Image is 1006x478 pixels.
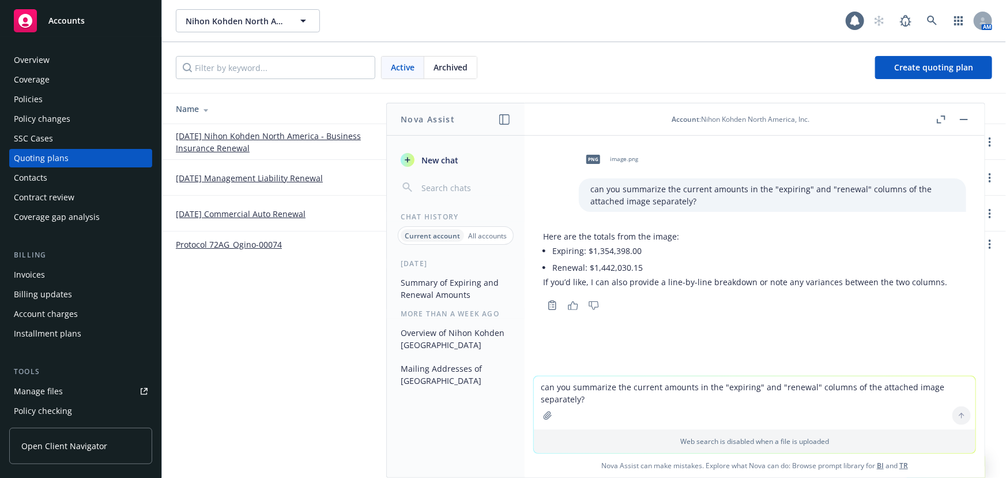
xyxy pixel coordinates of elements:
h1: Nova Assist [401,113,455,125]
div: Contract review [14,188,74,207]
p: Current account [405,231,460,241]
div: Manage files [14,382,63,401]
div: Name [176,103,383,115]
a: Create quoting plan [875,56,992,79]
div: Tools [9,366,152,378]
div: More than a week ago [387,309,525,319]
a: SSC Cases [9,129,152,148]
a: Coverage [9,70,152,89]
a: Account charges [9,305,152,323]
a: Policy checking [9,402,152,420]
input: Search chats [419,180,511,196]
span: png [586,155,600,163]
div: Contacts [14,169,47,187]
a: TR [899,461,908,470]
a: Billing updates [9,285,152,304]
a: Overview [9,51,152,69]
button: Summary of Expiring and Renewal Amounts [396,273,515,304]
a: [DATE] Nihon Kohden North America - Business Insurance Renewal [176,130,383,154]
a: Open options [983,135,997,149]
span: Nihon Kohden North America, Inc. [186,15,285,27]
span: Create quoting plan [894,62,973,73]
a: Contract review [9,188,152,207]
div: Installment plans [14,324,81,343]
div: Coverage [14,70,50,89]
div: Coverage gap analysis [14,208,100,226]
input: Filter by keyword... [176,56,375,79]
div: Account charges [14,305,78,323]
span: Open Client Navigator [21,440,107,452]
div: [DATE] [387,259,525,268]
li: Renewal: $1,442,030.15 [552,259,947,276]
button: Nihon Kohden North America, Inc. [176,9,320,32]
span: image.png [610,155,638,163]
a: Start snowing [868,9,891,32]
a: Report a Bug [894,9,917,32]
span: New chat [419,154,458,166]
div: pngimage.png [579,145,640,174]
p: All accounts [468,231,507,241]
a: Contacts [9,169,152,187]
div: : Nihon Kohden North America, Inc. [672,114,810,124]
a: Open options [983,207,997,221]
div: Chat History [387,212,525,222]
button: Overview of Nihon Kohden [GEOGRAPHIC_DATA] [396,323,515,354]
a: Coverage gap analysis [9,208,152,226]
svg: Copy to clipboard [547,300,557,311]
div: Policy checking [14,402,72,420]
span: Account [672,114,700,124]
div: Policy changes [14,110,70,128]
a: BI [877,461,884,470]
a: Accounts [9,5,152,37]
div: Billing updates [14,285,72,304]
button: New chat [396,150,515,170]
div: SSC Cases [14,129,53,148]
button: Thumbs down [585,297,603,313]
a: Invoices [9,266,152,284]
a: Protocol 72AG_Ogino-00074 [176,238,282,251]
span: Accounts [48,16,85,25]
div: Overview [14,51,50,69]
span: Active [391,61,415,73]
span: Archived [434,61,468,73]
p: If you’d like, I can also provide a line-by-line breakdown or note any variances between the two ... [543,276,947,288]
p: Here are the totals from the image: [543,230,947,242]
p: Web search is disabled when a file is uploaded [541,436,969,446]
a: Installment plans [9,324,152,343]
a: Policy changes [9,110,152,128]
div: Quoting plans [14,149,69,167]
a: Search [921,9,944,32]
div: Billing [9,249,152,261]
div: Policies [14,90,43,109]
a: [DATE] Management Liability Renewal [176,172,323,184]
div: Invoices [14,266,45,284]
li: Expiring: $1,354,398.00 [552,242,947,259]
a: [DATE] Commercial Auto Renewal [176,208,306,220]
a: Open options [983,237,997,251]
a: Quoting plans [9,149,152,167]
button: Mailing Addresses of [GEOGRAPHIC_DATA] [396,359,515,390]
a: Manage files [9,382,152,401]
a: Policies [9,90,152,109]
span: Nova Assist can make mistakes. Explore what Nova can do: Browse prompt library for and [529,454,980,477]
p: can you summarize the current amounts in the "expiring" and "renewal" columns of the attached ima... [590,183,955,207]
a: Open options [983,171,997,185]
a: Switch app [947,9,970,32]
